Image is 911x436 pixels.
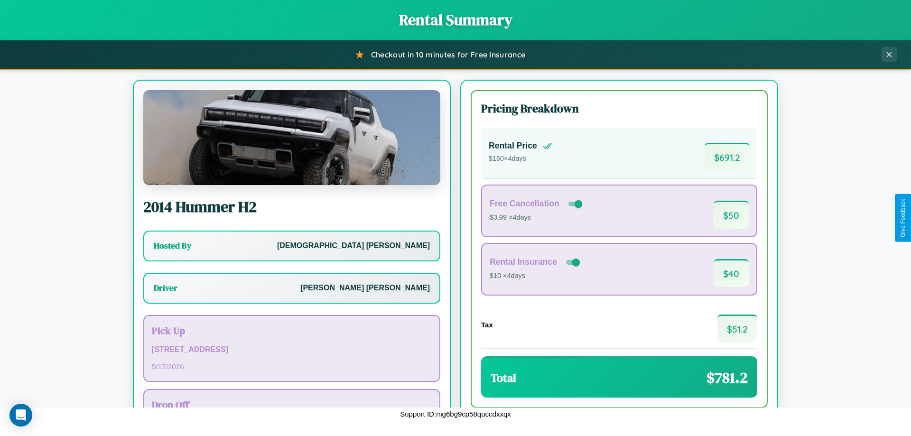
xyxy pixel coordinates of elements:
div: Give Feedback [900,199,906,237]
span: $ 40 [714,259,749,287]
p: [PERSON_NAME] [PERSON_NAME] [300,281,430,295]
h4: Rental Insurance [490,257,557,267]
h3: Total [491,370,516,386]
span: $ 51.2 [717,315,757,343]
h2: 2014 Hummer H2 [143,196,440,217]
h3: Driver [154,282,177,294]
h3: Hosted By [154,240,191,251]
h4: Rental Price [489,141,537,151]
div: Open Intercom Messenger [9,404,32,427]
h4: Tax [481,321,493,329]
p: $10 × 4 days [490,270,582,282]
span: Checkout in 10 minutes for Free Insurance [371,50,525,59]
p: [STREET_ADDRESS] [152,343,432,357]
h1: Rental Summary [9,9,902,30]
p: $3.99 × 4 days [490,212,584,224]
h3: Pricing Breakdown [481,101,757,116]
p: Support ID: mg6bg9cp58quccdxxqx [400,408,511,420]
h3: Pick Up [152,324,432,337]
p: 5 / 17 / 2026 [152,360,432,373]
span: $ 691.2 [705,143,750,171]
p: [DEMOGRAPHIC_DATA] [PERSON_NAME] [277,239,430,253]
img: Hummer H2 [143,90,440,185]
h4: Free Cancellation [490,199,559,209]
h3: Drop Off [152,398,432,411]
span: $ 781.2 [706,367,748,388]
span: $ 50 [714,201,749,229]
p: $ 160 × 4 days [489,153,552,165]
